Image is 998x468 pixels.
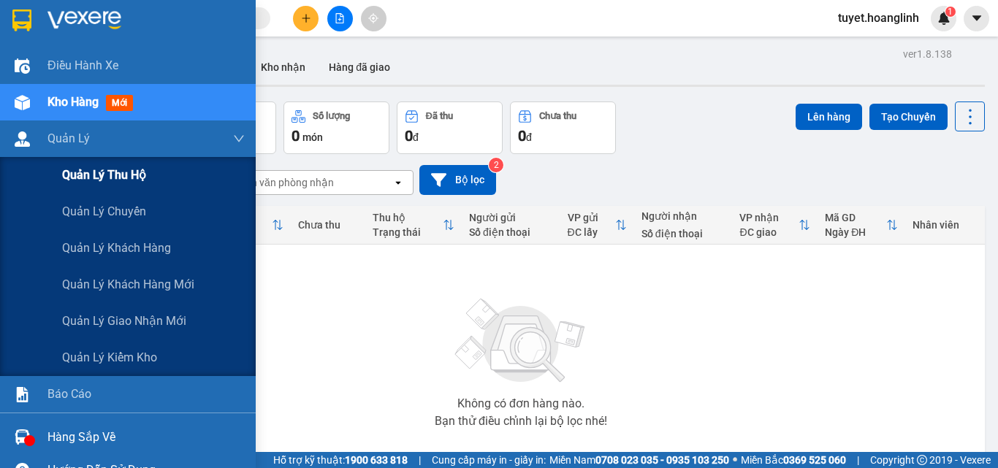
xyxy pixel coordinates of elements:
svg: open [392,177,404,188]
span: Cung cấp máy in - giấy in: [432,452,546,468]
div: ver 1.8.138 [903,46,952,62]
span: file-add [335,13,345,23]
span: Miền Bắc [741,452,846,468]
div: Số điện thoại [641,228,725,239]
strong: 0369 525 060 [783,454,846,466]
div: Số lượng [313,111,350,121]
span: ⚪️ [733,457,737,463]
button: Kho nhận [249,50,317,85]
div: Chưa thu [298,219,357,231]
span: Miền Nam [549,452,729,468]
span: caret-down [970,12,983,25]
span: | [419,452,421,468]
div: ĐC giao [739,226,799,238]
span: Quản lý giao nhận mới [62,312,186,330]
span: aim [368,13,378,23]
div: VP gửi [568,212,615,223]
span: 0 [518,127,526,145]
span: mới [106,95,133,111]
button: aim [361,6,386,31]
div: Người gửi [469,212,553,223]
div: Người nhận [641,210,725,222]
button: Chưa thu0đ [510,101,616,154]
span: down [233,133,245,145]
div: Số điện thoại [469,226,553,238]
button: plus [293,6,319,31]
strong: 1900 633 818 [345,454,408,466]
img: warehouse-icon [15,429,30,445]
strong: 0708 023 035 - 0935 103 250 [595,454,729,466]
span: đ [526,131,532,143]
div: Trạng thái [373,226,443,238]
img: svg+xml;base64,PHN2ZyBjbGFzcz0ibGlzdC1wbHVnX19zdmciIHhtbG5zPSJodHRwOi8vd3d3LnczLm9yZy8yMDAwL3N2Zy... [448,290,594,392]
div: Ngày ĐH [825,226,886,238]
span: 0 [405,127,413,145]
button: Lên hàng [796,104,862,130]
button: Bộ lọc [419,165,496,195]
span: copyright [917,455,927,465]
sup: 2 [489,158,503,172]
th: Toggle SortBy [365,206,462,245]
span: Quản Lý [47,129,90,147]
button: caret-down [964,6,989,31]
span: Báo cáo [47,385,91,403]
div: VP nhận [739,212,799,223]
span: Quản lý kiểm kho [62,348,157,367]
span: 1 [948,7,953,17]
span: món [302,131,323,143]
img: warehouse-icon [15,95,30,110]
span: Điều hành xe [47,56,118,74]
img: logo-vxr [12,9,31,31]
span: đ [413,131,419,143]
sup: 1 [945,7,956,17]
div: Chọn văn phòng nhận [233,175,334,190]
span: Quản lý khách hàng mới [62,275,194,294]
div: Nhân viên [913,219,978,231]
span: plus [301,13,311,23]
div: Bạn thử điều chỉnh lại bộ lọc nhé! [435,415,607,427]
div: Đã thu [426,111,453,121]
div: Chưa thu [539,111,576,121]
span: 0 [292,127,300,145]
img: warehouse-icon [15,131,30,147]
th: Toggle SortBy [732,206,818,245]
div: Hàng sắp về [47,426,245,448]
button: Hàng đã giao [317,50,402,85]
button: Đã thu0đ [397,101,503,154]
span: | [857,452,859,468]
span: Quản lý thu hộ [62,166,146,184]
span: tuyet.hoanglinh [826,9,931,27]
span: Quản lý chuyến [62,202,146,220]
th: Toggle SortBy [560,206,634,245]
img: solution-icon [15,387,30,402]
button: Tạo Chuyến [869,104,948,130]
button: file-add [327,6,353,31]
div: Không có đơn hàng nào. [457,398,584,410]
span: Hỗ trợ kỹ thuật: [273,452,408,468]
span: Quản lý khách hàng [62,239,171,257]
img: warehouse-icon [15,58,30,74]
img: icon-new-feature [937,12,951,25]
th: Toggle SortBy [818,206,905,245]
div: Thu hộ [373,212,443,223]
div: Mã GD [825,212,886,223]
div: ĐC lấy [568,226,615,238]
button: Số lượng0món [283,101,389,154]
span: Kho hàng [47,95,99,109]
